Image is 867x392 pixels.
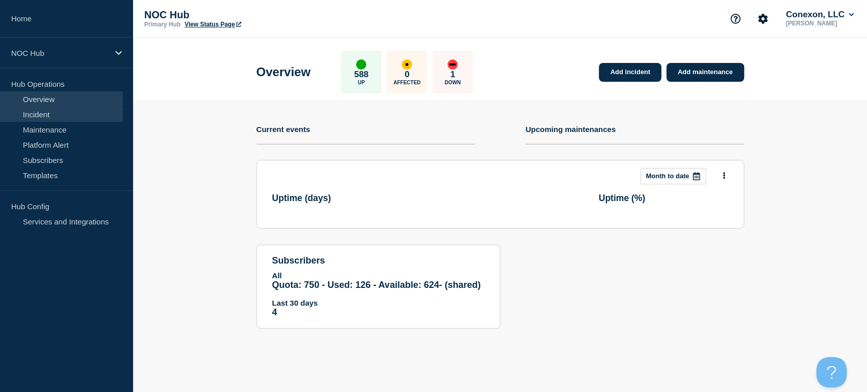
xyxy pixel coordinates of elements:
[272,255,485,266] h4: subscribers
[599,63,661,82] a: Add incident
[354,70,368,80] p: 588
[784,20,856,27] p: [PERSON_NAME]
[444,80,461,85] p: Down
[784,10,856,20] button: Conexon, LLC
[144,9,347,21] p: NOC Hub
[646,172,689,180] p: Month to date
[272,307,485,318] p: 4
[725,8,746,29] button: Support
[394,80,421,85] p: Affected
[447,59,458,70] div: down
[666,63,744,82] a: Add maintenance
[272,299,485,307] p: Last 30 days
[11,49,109,57] p: NOC Hub
[640,168,706,184] button: Month to date
[184,21,241,28] a: View Status Page
[816,357,847,387] iframe: Help Scout Beacon - Open
[256,125,310,134] h4: Current events
[144,21,180,28] p: Primary Hub
[526,125,616,134] h4: Upcoming maintenances
[272,193,402,204] h3: Uptime ( days )
[358,80,365,85] p: Up
[356,59,366,70] div: up
[256,65,311,79] h1: Overview
[272,280,481,290] span: Quota: 750 - Used: 126 - Available: 624 - (shared)
[451,70,455,80] p: 1
[272,271,485,280] p: All
[402,59,412,70] div: affected
[752,8,774,29] button: Account settings
[599,193,728,204] h3: Uptime ( % )
[405,70,409,80] p: 0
